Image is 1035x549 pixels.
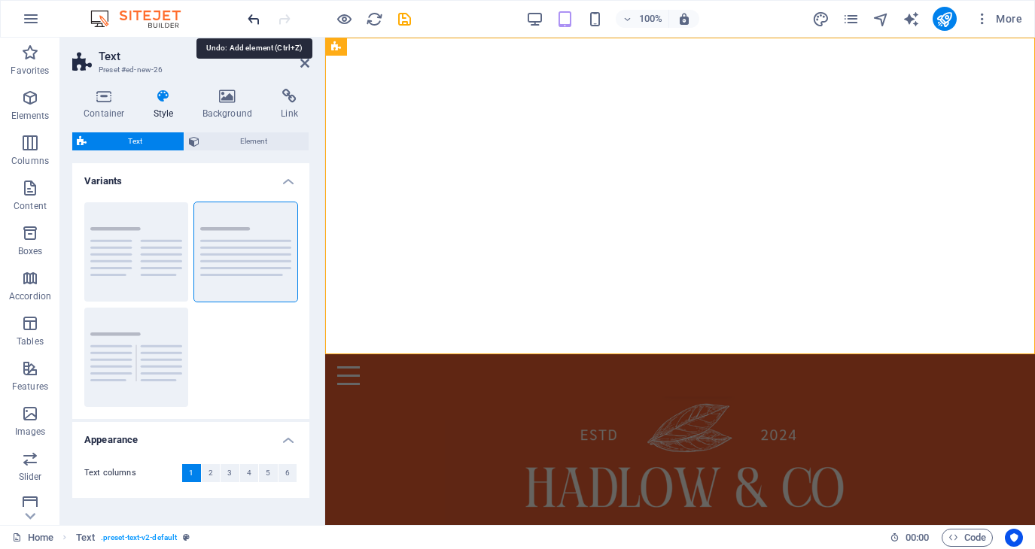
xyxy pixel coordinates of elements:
button: 2 [202,464,221,482]
i: AI Writer [903,11,920,28]
p: Features [12,381,48,393]
i: On resize automatically adjust zoom level to fit chosen device. [677,12,691,26]
p: Slider [19,471,42,483]
span: 4 [247,464,251,482]
p: Elements [11,110,50,122]
i: Navigator [872,11,890,28]
h4: Background [191,89,270,120]
nav: breadcrumb [76,529,190,547]
button: publish [933,7,957,31]
i: Save (Ctrl+S) [396,11,413,28]
button: undo [245,10,263,28]
button: Usercentrics [1005,529,1023,547]
button: More [969,7,1028,31]
button: reload [365,10,383,28]
span: . preset-text-v2-default [101,529,177,547]
h6: Session time [890,529,930,547]
button: save [395,10,413,28]
p: Boxes [18,245,43,257]
span: : [916,532,918,543]
button: Text [72,132,184,150]
h4: Container [72,89,142,120]
h2: Text [99,50,309,63]
i: Reload page [366,11,383,28]
p: Images [15,426,46,438]
span: 00 00 [906,529,929,547]
button: navigator [872,10,890,28]
span: Click to select. Double-click to edit [76,529,95,547]
button: pages [842,10,860,28]
button: 1 [182,464,201,482]
i: This element is a customizable preset [183,533,190,541]
p: Columns [11,155,49,167]
span: 6 [285,464,290,482]
i: Design (Ctrl+Alt+Y) [812,11,830,28]
h4: Style [142,89,191,120]
button: 3 [221,464,239,482]
p: Favorites [11,65,49,77]
i: Pages (Ctrl+Alt+S) [842,11,860,28]
span: Text [91,132,179,150]
h3: Preset #ed-new-26 [99,63,279,77]
button: 5 [259,464,278,482]
button: 100% [616,10,669,28]
img: Editor Logo [87,10,199,28]
h4: Link [269,89,309,120]
button: Element [184,132,309,150]
p: Tables [17,335,44,347]
span: 5 [266,464,270,482]
label: Preset class [84,510,297,528]
button: Click here to leave preview mode and continue editing [335,10,353,28]
span: 3 [227,464,232,482]
h4: Variants [72,163,309,190]
button: text_generator [903,10,921,28]
button: 6 [279,464,297,482]
span: 2 [209,464,213,482]
h4: Appearance [72,422,309,449]
a: Click to cancel selection. Double-click to open Pages [12,529,53,547]
p: Content [14,200,47,212]
span: More [975,11,1022,26]
button: 4 [240,464,259,482]
i: Publish [936,11,953,28]
button: design [812,10,830,28]
h6: 100% [638,10,662,28]
p: Accordion [9,290,51,302]
span: Element [204,132,305,150]
span: Code [948,529,986,547]
span: 1 [189,464,193,482]
label: Text columns [84,464,182,482]
button: Code [942,529,993,547]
